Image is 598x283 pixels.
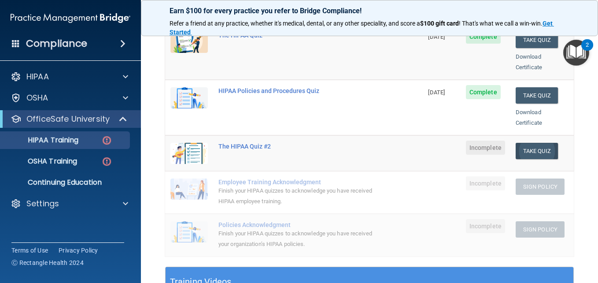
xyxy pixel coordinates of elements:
button: Take Quiz [516,87,558,104]
a: Terms of Use [11,246,48,255]
span: Incomplete [466,219,505,233]
span: Complete [466,85,501,99]
div: Policies Acknowledgment [218,221,379,228]
span: Incomplete [466,141,505,155]
span: Refer a friend at any practice, whether it's medical, dental, or any other speciality, and score a [170,20,420,27]
p: HIPAA [26,71,49,82]
p: OfficeSafe University [26,114,110,124]
button: Sign Policy [516,179,565,195]
a: OfficeSafe University [11,114,128,124]
a: Privacy Policy [59,246,98,255]
span: [DATE] [428,89,445,96]
button: Take Quiz [516,32,558,48]
img: PMB logo [11,9,130,27]
img: danger-circle.6113f641.png [101,135,112,146]
div: Employee Training Acknowledgment [218,179,379,186]
div: 2 [586,45,589,56]
button: Take Quiz [516,143,558,159]
p: OSHA [26,93,48,103]
button: Sign Policy [516,221,565,238]
img: danger-circle.6113f641.png [101,156,112,167]
a: Get Started [170,20,554,36]
p: Settings [26,198,59,209]
a: OSHA [11,93,128,103]
div: HIPAA Policies and Procedures Quiz [218,87,379,94]
p: OSHA Training [6,157,77,166]
span: ! That's what we call a win-win. [459,20,543,27]
button: Open Resource Center, 2 new notifications [563,40,589,66]
div: The HIPAA Quiz #2 [218,143,379,150]
a: Download Certificate [516,53,542,71]
a: Download Certificate [516,109,542,126]
a: HIPAA [11,71,128,82]
p: HIPAA Training [6,136,78,145]
p: Earn $100 for every practice you refer to Bridge Compliance! [170,7,569,15]
span: [DATE] [428,34,445,40]
h4: Compliance [26,37,87,50]
div: Finish your HIPAA quizzes to acknowledge you have received HIPAA employee training. [218,186,379,207]
p: Continuing Education [6,178,126,187]
div: Finish your HIPAA quizzes to acknowledge you have received your organization’s HIPAA policies. [218,228,379,249]
span: Ⓒ Rectangle Health 2024 [11,258,84,267]
strong: $100 gift card [420,20,459,27]
a: Settings [11,198,128,209]
span: Incomplete [466,176,505,190]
